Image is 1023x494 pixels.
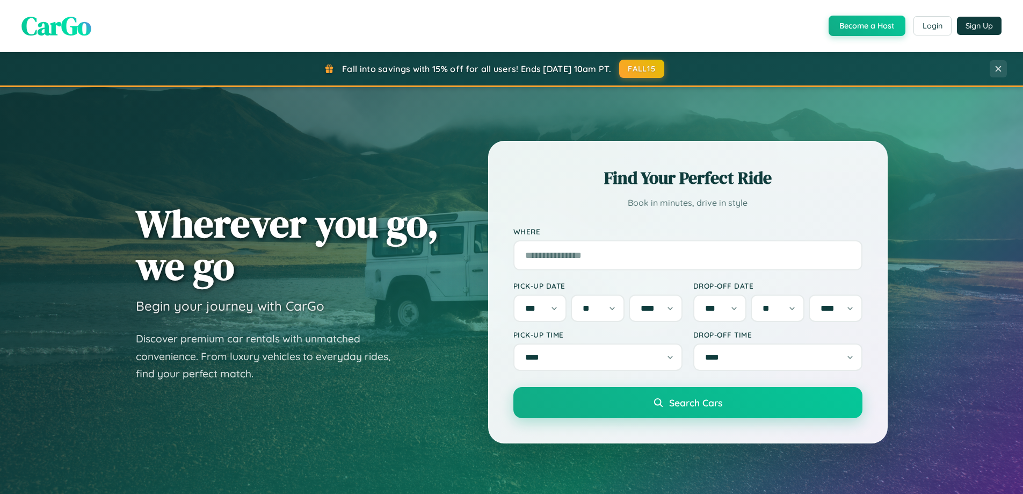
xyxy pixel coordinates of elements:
label: Pick-up Date [513,281,683,290]
p: Discover premium car rentals with unmatched convenience. From luxury vehicles to everyday rides, ... [136,330,404,383]
button: Become a Host [829,16,905,36]
span: Search Cars [669,397,722,409]
button: FALL15 [619,60,664,78]
label: Where [513,227,862,236]
button: Login [913,16,952,35]
span: Fall into savings with 15% off for all users! Ends [DATE] 10am PT. [342,63,611,74]
span: CarGo [21,8,91,44]
p: Book in minutes, drive in style [513,195,862,211]
h3: Begin your journey with CarGo [136,298,324,314]
h1: Wherever you go, we go [136,202,439,287]
h2: Find Your Perfect Ride [513,166,862,190]
button: Sign Up [957,17,1002,35]
label: Drop-off Time [693,330,862,339]
label: Pick-up Time [513,330,683,339]
label: Drop-off Date [693,281,862,290]
button: Search Cars [513,387,862,418]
